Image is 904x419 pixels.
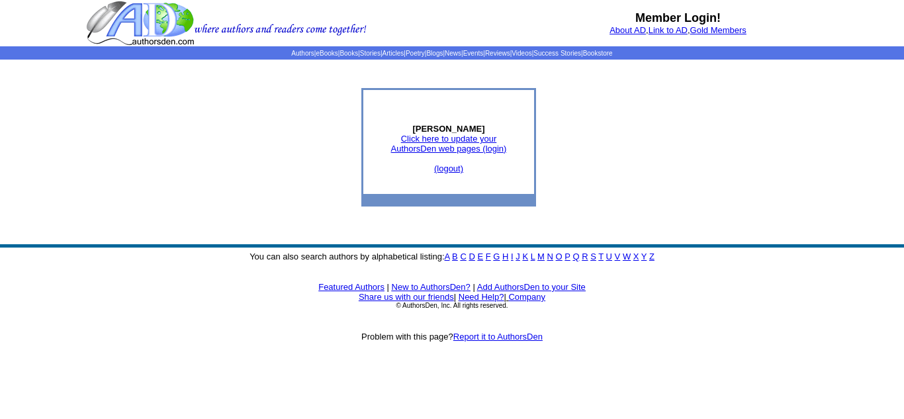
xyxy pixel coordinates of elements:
a: Stories [360,50,381,57]
a: Share us with our friends [359,292,454,302]
a: J [516,252,520,261]
a: New to AuthorsDen? [392,282,471,292]
a: Z [649,252,655,261]
a: Gold Members [690,25,746,35]
a: B [452,252,458,261]
a: Link to AD [649,25,688,35]
a: L [531,252,535,261]
a: Videos [512,50,531,57]
a: Company [508,292,545,302]
a: W [623,252,631,261]
a: O [556,252,563,261]
a: F [486,252,491,261]
a: S [590,252,596,261]
a: eBooks [316,50,338,57]
a: Poetry [406,50,425,57]
a: D [469,252,475,261]
font: | [387,282,389,292]
a: Events [463,50,484,57]
a: U [606,252,612,261]
a: V [615,252,621,261]
font: Problem with this page? [361,332,543,342]
a: A [445,252,450,261]
a: Success Stories [533,50,581,57]
b: Member Login! [635,11,721,24]
a: About AD [610,25,646,35]
a: News [445,50,461,57]
font: , , [610,25,746,35]
a: Articles [383,50,404,57]
a: R [582,252,588,261]
a: Authors [291,50,314,57]
a: X [633,252,639,261]
a: Reviews [485,50,510,57]
a: Books [339,50,358,57]
a: Blogs [426,50,443,57]
font: You can also search authors by alphabetical listing: [249,252,655,261]
font: | [504,292,545,302]
a: N [547,252,553,261]
a: E [477,252,483,261]
b: [PERSON_NAME] [412,124,484,134]
a: Need Help? [459,292,504,302]
span: | | | | | | | | | | | | [291,50,612,57]
a: Featured Authors [318,282,384,292]
a: Report it to AuthorsDen [453,332,543,342]
a: T [598,252,604,261]
a: Click here to update yourAuthorsDen web pages (login) [391,134,507,154]
font: | [454,292,456,302]
a: K [522,252,528,261]
a: Q [572,252,579,261]
a: M [537,252,545,261]
a: I [511,252,514,261]
a: G [493,252,500,261]
a: P [565,252,570,261]
font: | [473,282,475,292]
font: © AuthorsDen, Inc. All rights reserved. [396,302,508,309]
a: Y [641,252,647,261]
a: Add AuthorsDen to your Site [477,282,586,292]
a: Bookstore [583,50,613,57]
a: C [460,252,466,261]
a: (logout) [434,163,463,173]
a: H [502,252,508,261]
